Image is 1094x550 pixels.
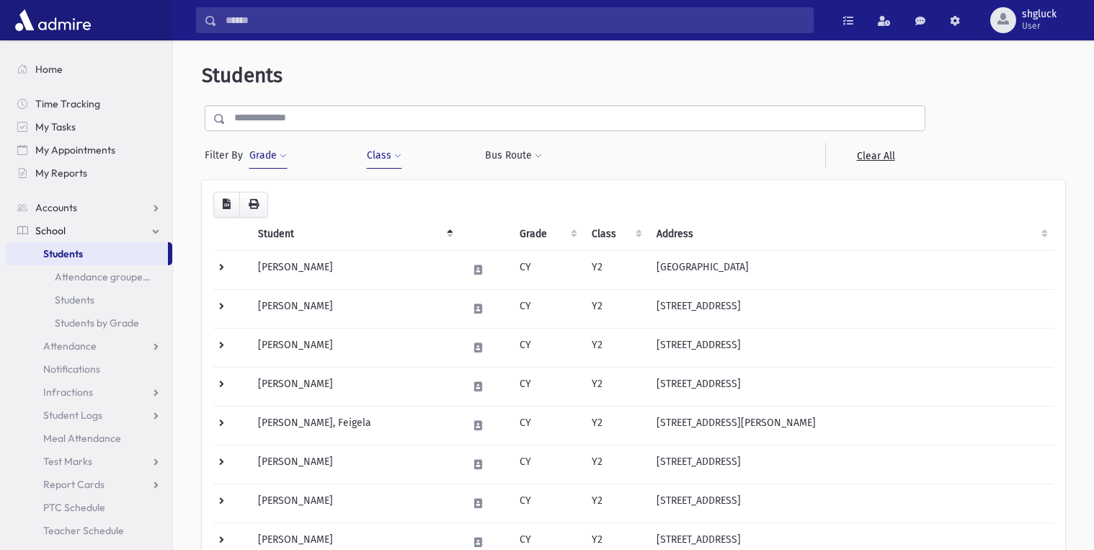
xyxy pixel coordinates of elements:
span: Meal Attendance [43,432,121,445]
td: Y2 [583,250,648,289]
td: [PERSON_NAME] [249,328,460,367]
a: My Reports [6,161,172,185]
td: [PERSON_NAME] [249,250,460,289]
span: Filter By [205,148,249,163]
button: Grade [249,143,288,169]
button: Class [366,143,402,169]
span: Time Tracking [35,97,100,110]
a: Attendance [6,334,172,358]
span: School [35,224,66,237]
td: [STREET_ADDRESS] [648,367,1054,406]
span: Students [43,247,83,260]
span: My Tasks [35,120,76,133]
span: Attendance [43,340,97,352]
span: Home [35,63,63,76]
button: CSV [213,192,240,218]
a: Attendance grouped by student [6,265,172,288]
a: Meal Attendance [6,427,172,450]
td: [STREET_ADDRESS] [648,445,1054,484]
a: Accounts [6,196,172,219]
span: Infractions [43,386,93,399]
td: [PERSON_NAME] [249,367,460,406]
td: CY [511,250,583,289]
a: Notifications [6,358,172,381]
img: AdmirePro [12,6,94,35]
a: Students [6,288,172,311]
span: Notifications [43,363,100,376]
span: Students [202,63,283,87]
a: My Appointments [6,138,172,161]
a: Infractions [6,381,172,404]
td: CY [511,328,583,367]
td: CY [511,289,583,328]
a: My Tasks [6,115,172,138]
td: [PERSON_NAME], Feigela [249,406,460,445]
a: Students by Grade [6,311,172,334]
td: [STREET_ADDRESS] [648,289,1054,328]
th: Address: activate to sort column ascending [648,218,1054,251]
a: Home [6,58,172,81]
span: Test Marks [43,455,92,468]
td: [PERSON_NAME] [249,289,460,328]
td: Y2 [583,406,648,445]
input: Search [217,7,813,33]
td: CY [511,406,583,445]
a: Time Tracking [6,92,172,115]
a: Teacher Schedule [6,519,172,542]
th: Class: activate to sort column ascending [583,218,648,251]
a: School [6,219,172,242]
td: CY [511,367,583,406]
a: Students [6,242,168,265]
a: Test Marks [6,450,172,473]
span: Report Cards [43,478,104,491]
a: Student Logs [6,404,172,427]
button: Print [239,192,268,218]
td: [STREET_ADDRESS] [648,328,1054,367]
td: [STREET_ADDRESS] [648,484,1054,523]
span: PTC Schedule [43,501,105,514]
td: [PERSON_NAME] [249,445,460,484]
td: Y2 [583,445,648,484]
td: CY [511,445,583,484]
td: Y2 [583,328,648,367]
button: Bus Route [484,143,543,169]
span: User [1022,20,1057,32]
td: [PERSON_NAME] [249,484,460,523]
th: Student: activate to sort column descending [249,218,460,251]
td: CY [511,484,583,523]
a: Report Cards [6,473,172,496]
span: My Reports [35,167,87,179]
th: Grade: activate to sort column ascending [511,218,583,251]
span: shgluck [1022,9,1057,20]
td: Y2 [583,367,648,406]
td: Y2 [583,484,648,523]
a: PTC Schedule [6,496,172,519]
td: Y2 [583,289,648,328]
span: Student Logs [43,409,102,422]
td: [STREET_ADDRESS][PERSON_NAME] [648,406,1054,445]
span: Teacher Schedule [43,524,124,537]
a: Clear All [825,143,925,169]
td: [GEOGRAPHIC_DATA] [648,250,1054,289]
span: My Appointments [35,143,115,156]
span: Accounts [35,201,77,214]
